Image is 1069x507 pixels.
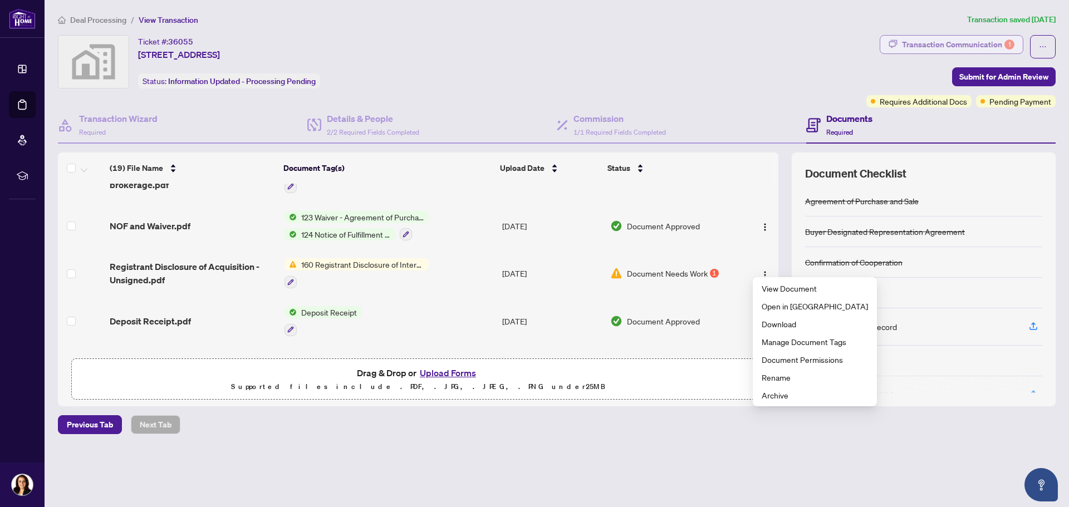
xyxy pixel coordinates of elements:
[285,258,429,288] button: Status Icon160 Registrant Disclosure of Interest - Acquisition ofProperty
[79,112,158,125] h4: Transaction Wizard
[1004,40,1014,50] div: 1
[952,67,1056,86] button: Submit for Admin Review
[105,152,279,184] th: (19) File Name
[498,345,606,393] td: [DATE]
[285,211,297,223] img: Status Icon
[138,73,320,88] div: Status:
[168,37,193,47] span: 36055
[67,416,113,434] span: Previous Tab
[12,474,33,495] img: Profile Icon
[58,36,129,88] img: svg%3e
[1039,43,1047,51] span: ellipsis
[627,267,708,279] span: Document Needs Work
[58,16,66,24] span: home
[70,15,126,25] span: Deal Processing
[756,217,774,235] button: Logo
[573,128,666,136] span: 1/1 Required Fields Completed
[79,128,106,136] span: Required
[9,8,36,29] img: logo
[573,112,666,125] h4: Commission
[110,162,163,174] span: (19) File Name
[297,228,395,240] span: 124 Notice of Fulfillment of Condition(s) - Agreement of Purchase and Sale
[627,315,700,327] span: Document Approved
[762,389,868,401] span: Archive
[416,366,479,380] button: Upload Forms
[967,13,1056,26] article: Transaction saved [DATE]
[327,112,419,125] h4: Details & People
[139,15,198,25] span: View Transaction
[805,195,919,207] div: Agreement of Purchase and Sale
[498,297,606,345] td: [DATE]
[357,366,479,380] span: Drag & Drop or
[297,258,429,270] span: 160 Registrant Disclosure of Interest - Acquisition ofProperty
[826,112,872,125] h4: Documents
[285,306,361,336] button: Status IconDeposit Receipt
[1024,468,1058,501] button: Open asap
[762,300,868,312] span: Open in [GEOGRAPHIC_DATA]
[279,152,496,184] th: Document Tag(s)
[607,162,630,174] span: Status
[498,249,606,297] td: [DATE]
[805,256,903,268] div: Confirmation of Cooperation
[902,36,1014,53] div: Transaction Communication
[762,282,868,294] span: View Document
[959,68,1048,86] span: Submit for Admin Review
[58,415,122,434] button: Previous Tab
[762,371,868,383] span: Rename
[72,359,764,400] span: Drag & Drop orUpload FormsSupported files include .PDF, .JPG, .JPEG, .PNG under25MB
[500,162,545,174] span: Upload Date
[805,225,965,238] div: Buyer Designated Representation Agreement
[610,315,622,327] img: Document Status
[79,380,758,393] p: Supported files include .PDF, .JPG, .JPEG, .PNG under 25 MB
[285,211,429,241] button: Status Icon123 Waiver - Agreement of Purchase and SaleStatus Icon124 Notice of Fulfillment of Con...
[297,306,361,318] span: Deposit Receipt
[138,48,220,61] span: [STREET_ADDRESS]
[762,336,868,348] span: Manage Document Tags
[285,306,297,318] img: Status Icon
[610,267,622,279] img: Document Status
[327,128,419,136] span: 2/2 Required Fields Completed
[805,166,906,181] span: Document Checklist
[131,415,180,434] button: Next Tab
[710,269,719,278] div: 1
[297,211,429,223] span: 123 Waiver - Agreement of Purchase and Sale
[762,353,868,366] span: Document Permissions
[761,270,769,279] img: Logo
[762,318,868,330] span: Download
[880,95,967,107] span: Requires Additional Docs
[110,260,275,287] span: Registrant Disclosure of Acquisition - Unsigned.pdf
[603,152,737,184] th: Status
[756,264,774,282] button: Logo
[761,223,769,232] img: Logo
[110,219,190,233] span: NOF and Waiver.pdf
[496,152,603,184] th: Upload Date
[285,258,297,270] img: Status Icon
[880,35,1023,54] button: Transaction Communication1
[285,228,297,240] img: Status Icon
[826,128,853,136] span: Required
[168,76,316,86] span: Information Updated - Processing Pending
[627,220,700,232] span: Document Approved
[131,13,134,26] li: /
[110,314,191,328] span: Deposit Receipt.pdf
[610,220,622,232] img: Document Status
[989,95,1051,107] span: Pending Payment
[498,202,606,250] td: [DATE]
[138,35,193,48] div: Ticket #:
